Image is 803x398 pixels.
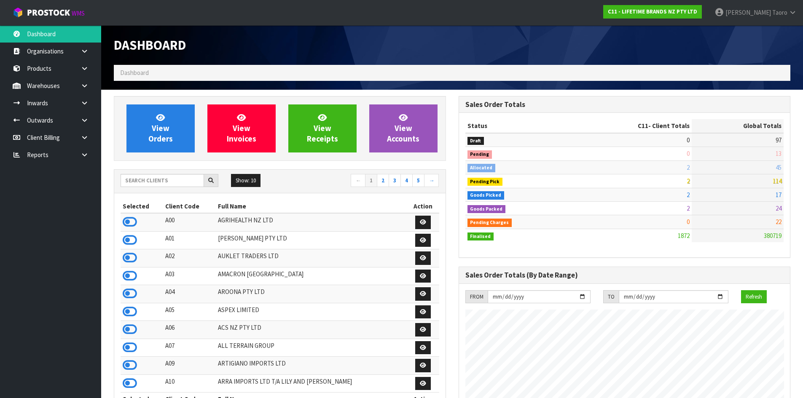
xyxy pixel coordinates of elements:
th: Global Totals [692,119,784,133]
th: Client Code [163,200,216,213]
a: 1 [365,174,377,187]
span: View Orders [148,112,173,144]
td: [PERSON_NAME] PTY LTD [216,231,407,249]
a: → [424,174,439,187]
a: C11 - LIFETIME BRANDS NZ PTY LTD [603,5,702,19]
td: A03 [163,267,216,285]
th: - Client Totals [570,119,692,133]
span: 114 [773,177,782,185]
span: [PERSON_NAME] [725,8,771,16]
td: A00 [163,213,216,231]
span: 2 [687,204,690,212]
span: 13 [776,150,782,158]
a: ViewAccounts [369,104,438,152]
span: 0 [687,218,690,226]
span: Finalised [467,232,494,241]
td: A09 [163,357,216,375]
span: Goods Packed [467,205,506,214]
td: ASPEX LIMITED [216,303,407,321]
td: A04 [163,285,216,303]
span: Goods Picked [467,191,505,200]
img: cube-alt.png [13,7,23,18]
span: 2 [687,177,690,185]
td: ARTIGIANO IMPORTS LTD [216,357,407,375]
span: Pending Charges [467,219,512,227]
span: View Accounts [387,112,419,144]
th: Selected [121,200,163,213]
td: A06 [163,321,216,339]
span: View Receipts [307,112,338,144]
span: 24 [776,204,782,212]
span: View Invoices [227,112,256,144]
span: Draft [467,137,484,145]
span: 45 [776,163,782,171]
th: Full Name [216,200,407,213]
h3: Sales Order Totals [465,101,784,109]
span: 0 [687,150,690,158]
a: 5 [412,174,424,187]
button: Refresh [741,290,767,304]
th: Action [407,200,439,213]
td: ACS NZ PTY LTD [216,321,407,339]
span: 17 [776,191,782,199]
button: Show: 10 [231,174,261,187]
span: 1872 [678,232,690,240]
a: ViewReceipts [288,104,357,152]
td: AUKLET TRADERS LTD [216,249,407,267]
td: AROONA PTY LTD [216,285,407,303]
td: A02 [163,249,216,267]
span: 0 [687,136,690,144]
span: 380719 [764,232,782,240]
div: TO [603,290,619,304]
a: 4 [400,174,413,187]
small: WMS [72,9,85,17]
span: Taoro [772,8,787,16]
td: ARRA IMPORTS LTD T/A LILY AND [PERSON_NAME] [216,374,407,393]
a: ViewOrders [126,104,195,152]
nav: Page navigation [286,174,439,189]
div: FROM [465,290,488,304]
span: 97 [776,136,782,144]
strong: C11 - LIFETIME BRANDS NZ PTY LTD [608,8,697,15]
td: A07 [163,339,216,357]
a: 3 [389,174,401,187]
input: Search clients [121,174,204,187]
td: A01 [163,231,216,249]
span: Dashboard [114,37,186,53]
span: Pending Pick [467,178,503,186]
span: 2 [687,163,690,171]
span: ProStock [27,7,70,18]
td: ALL TERRAIN GROUP [216,339,407,357]
td: A05 [163,303,216,321]
a: ← [351,174,365,187]
span: 2 [687,191,690,199]
a: ViewInvoices [207,104,276,152]
span: Pending [467,150,492,159]
span: C11 [638,122,648,130]
span: 22 [776,218,782,226]
td: AGRIHEALTH NZ LTD [216,213,407,231]
h3: Sales Order Totals (By Date Range) [465,271,784,279]
th: Status [465,119,571,133]
span: Allocated [467,164,496,172]
span: Dashboard [120,69,149,77]
td: A10 [163,374,216,393]
td: AMACRON [GEOGRAPHIC_DATA] [216,267,407,285]
a: 2 [377,174,389,187]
